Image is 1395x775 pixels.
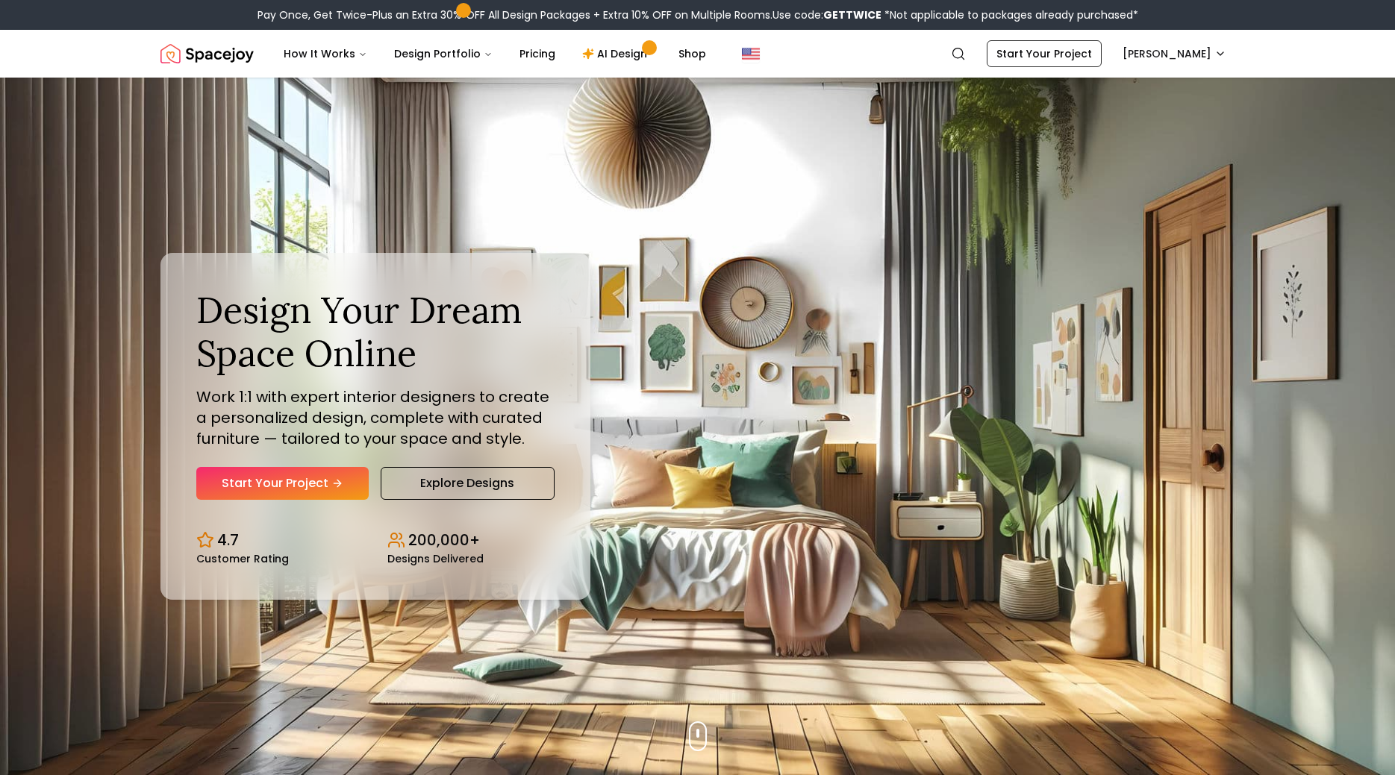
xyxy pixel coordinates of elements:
span: *Not applicable to packages already purchased* [881,7,1138,22]
a: AI Design [570,39,664,69]
button: Design Portfolio [382,39,505,69]
a: Start Your Project [987,40,1102,67]
img: United States [742,45,760,63]
span: Use code: [773,7,881,22]
b: GETTWICE [823,7,881,22]
p: 200,000+ [408,530,480,550]
div: Design stats [196,518,555,564]
a: Explore Designs [381,467,555,500]
a: Shop [667,39,718,69]
h1: Design Your Dream Space Online [196,289,555,374]
button: How It Works [272,39,379,69]
a: Spacejoy [160,39,254,69]
img: Spacejoy Logo [160,39,254,69]
p: 4.7 [217,530,239,550]
nav: Global [160,30,1235,78]
small: Designs Delivered [387,553,484,564]
nav: Main [272,39,718,69]
a: Pricing [508,39,567,69]
p: Work 1:1 with expert interior designers to create a personalized design, complete with curated fu... [196,386,555,449]
div: Pay Once, Get Twice-Plus an Extra 30% OFF All Design Packages + Extra 10% OFF on Multiple Rooms. [258,7,1138,22]
button: [PERSON_NAME] [1114,40,1235,67]
a: Start Your Project [196,467,369,500]
small: Customer Rating [196,553,289,564]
